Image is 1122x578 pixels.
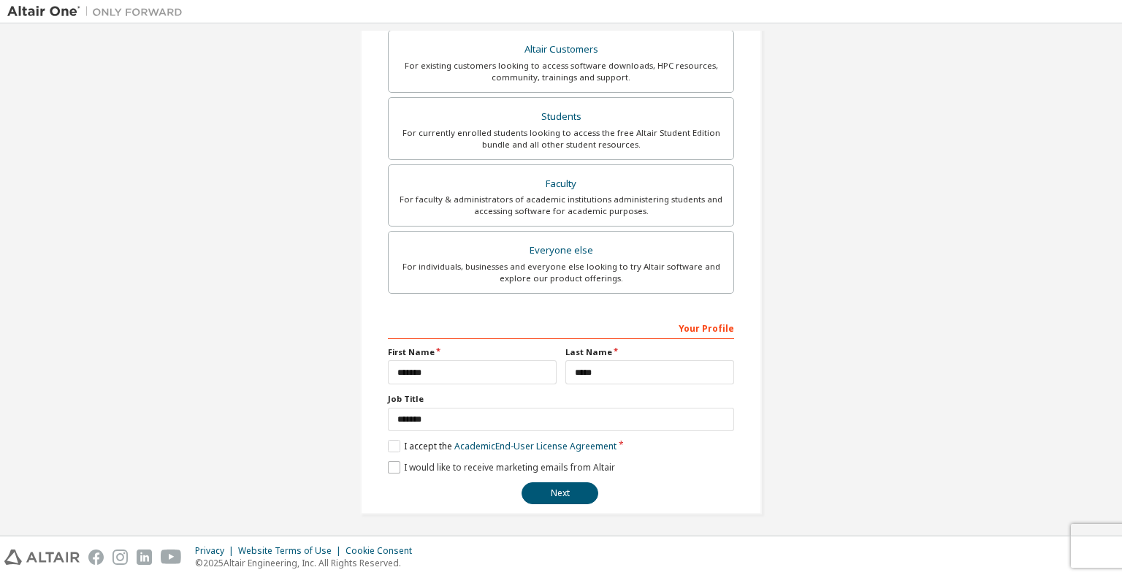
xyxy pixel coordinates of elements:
div: Privacy [195,545,238,557]
div: For currently enrolled students looking to access the free Altair Student Edition bundle and all ... [397,127,725,151]
div: Cookie Consent [346,545,421,557]
label: I accept the [388,440,617,452]
label: Last Name [565,346,734,358]
img: youtube.svg [161,550,182,565]
label: I would like to receive marketing emails from Altair [388,461,615,474]
div: Everyone else [397,240,725,261]
label: Job Title [388,393,734,405]
div: Faculty [397,174,725,194]
p: © 2025 Altair Engineering, Inc. All Rights Reserved. [195,557,421,569]
img: facebook.svg [88,550,104,565]
div: Your Profile [388,316,734,339]
div: Altair Customers [397,39,725,60]
img: linkedin.svg [137,550,152,565]
a: Academic End-User License Agreement [454,440,617,452]
div: For individuals, businesses and everyone else looking to try Altair software and explore our prod... [397,261,725,284]
div: For existing customers looking to access software downloads, HPC resources, community, trainings ... [397,60,725,83]
img: instagram.svg [112,550,128,565]
label: First Name [388,346,557,358]
div: For faculty & administrators of academic institutions administering students and accessing softwa... [397,194,725,217]
img: altair_logo.svg [4,550,80,565]
img: Altair One [7,4,190,19]
div: Students [397,107,725,127]
div: Website Terms of Use [238,545,346,557]
button: Next [522,482,598,504]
